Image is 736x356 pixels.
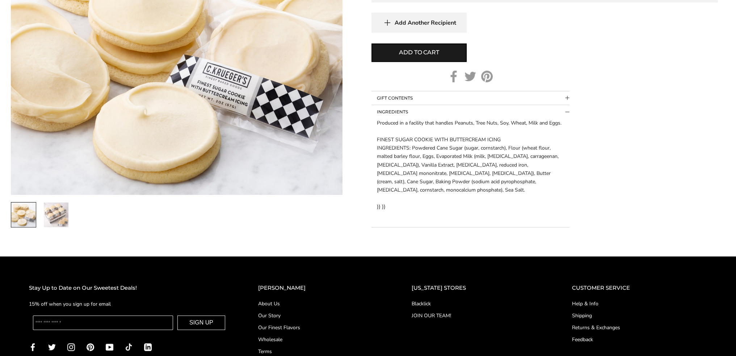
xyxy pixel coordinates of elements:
h2: CUSTOMER SERVICE [572,284,707,293]
a: Feedback [572,336,707,343]
button: Add Another Recipient [371,13,467,33]
button: Collapsible block button [371,105,569,119]
a: TikTok [125,343,133,351]
a: Shipping [572,312,707,319]
div: Collapsible block button [371,119,569,227]
a: YouTube [106,343,113,351]
h2: [US_STATE] STORES [412,284,543,293]
button: Collapsible block button [371,91,569,105]
p: 15% off when you sign up for email [29,300,229,308]
span: Add Another Recipient [395,19,456,26]
a: Terms [258,348,383,355]
img: Just The Cookies - Buttercream Iced Sugar Cookies [44,202,68,227]
a: Facebook [29,343,37,351]
div: Produced in a facility that handles Peanuts, Tree Nuts, Soy, Wheat, Milk and Eggs. FINEST SUGAR C... [377,119,564,211]
a: Returns & Exchanges [572,324,707,331]
img: Just The Cookies - Buttercream Iced Sugar Cookies [11,202,36,227]
a: Pinterest [87,343,94,351]
a: Help & Info [572,300,707,307]
a: Twitter [464,71,476,82]
input: Enter your email [33,315,173,330]
a: Facebook [448,71,459,82]
a: About Us [258,300,383,307]
a: Twitter [48,343,56,351]
a: Blacklick [412,300,543,307]
iframe: Sign Up via Text for Offers [6,328,75,350]
h2: Stay Up to Date on Our Sweetest Deals! [29,284,229,293]
a: Instagram [67,343,75,351]
a: Our Finest Flavors [258,324,383,331]
a: Pinterest [481,71,493,82]
h2: [PERSON_NAME] [258,284,383,293]
button: SIGN UP [177,315,225,330]
a: LinkedIn [144,343,152,351]
button: Add to cart [371,43,467,62]
a: 2 / 2 [43,202,69,227]
a: Our Story [258,312,383,319]
a: JOIN OUR TEAM! [412,312,543,319]
span: Add to cart [399,48,439,57]
a: Wholesale [258,336,383,343]
a: 1 / 2 [11,202,36,227]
